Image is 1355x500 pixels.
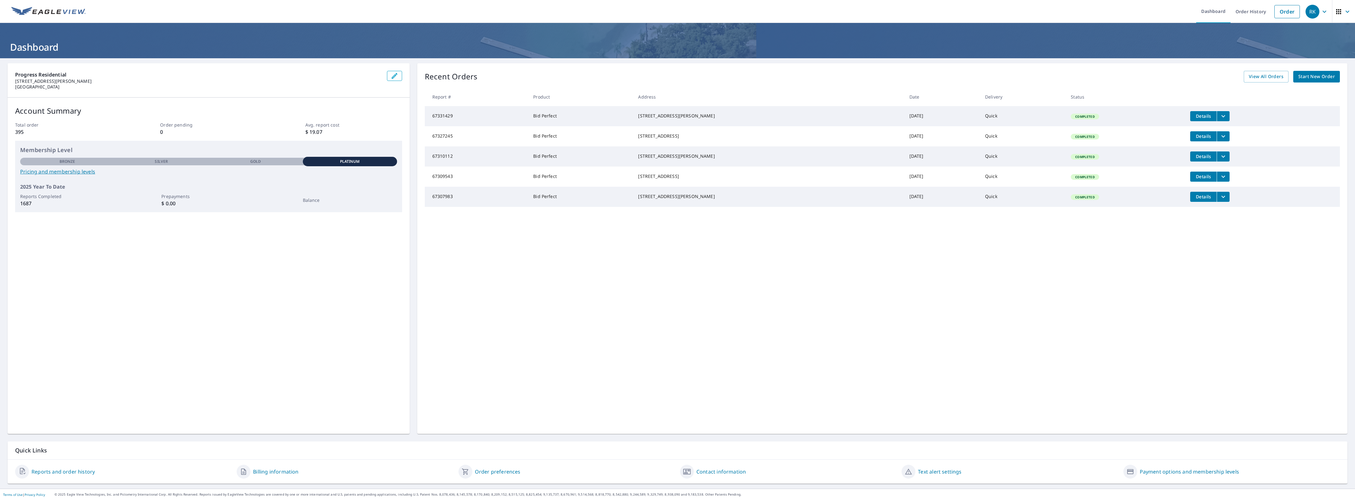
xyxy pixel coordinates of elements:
[425,146,528,167] td: 67310112
[25,492,45,497] a: Privacy Policy
[55,492,1352,497] p: © 2025 Eagle View Technologies, Inc. and Pictometry International Corp. All Rights Reserved. Repo...
[3,493,45,497] p: |
[160,128,257,136] p: 0
[15,446,1340,454] p: Quick Links
[475,468,521,475] a: Order preferences
[15,105,402,116] p: Account Summary
[638,173,899,179] div: [STREET_ADDRESS]
[1071,155,1098,159] span: Completed
[3,492,23,497] a: Terms of Use
[1298,73,1335,81] span: Start New Order
[1071,175,1098,179] span: Completed
[20,168,397,175] a: Pricing and membership levels
[425,71,478,82] p: Recent Orders
[638,113,899,119] div: [STREET_ADDRESS][PERSON_NAME]
[980,88,1066,106] th: Delivery
[904,167,980,187] td: [DATE]
[340,159,360,164] p: Platinum
[15,122,112,128] p: Total order
[980,106,1066,126] td: Quick
[904,106,980,126] td: [DATE]
[425,167,528,187] td: 67309543
[980,126,1066,146] td: Quick
[32,468,95,475] a: Reports and order history
[305,122,402,128] p: Avg. report cost
[15,128,112,136] p: 395
[1274,5,1300,18] a: Order
[250,159,261,164] p: Gold
[904,187,980,207] td: [DATE]
[633,88,904,106] th: Address
[1194,133,1213,139] span: Details
[305,128,402,136] p: $ 19.07
[528,167,633,187] td: Bid Perfect
[425,126,528,146] td: 67327245
[696,468,746,475] a: Contact information
[20,183,397,190] p: 2025 Year To Date
[1244,71,1289,82] a: View All Orders
[528,88,633,106] th: Product
[11,7,86,16] img: EV Logo
[528,106,633,126] td: Bid Perfect
[1071,114,1098,119] span: Completed
[425,187,528,207] td: 67307983
[1071,195,1098,199] span: Completed
[638,133,899,139] div: [STREET_ADDRESS]
[1217,151,1230,162] button: filesDropdownBtn-67310112
[160,122,257,128] p: Order pending
[20,200,114,207] p: 1687
[1190,111,1217,121] button: detailsBtn-67331429
[1306,5,1319,19] div: RK
[638,153,899,159] div: [STREET_ADDRESS][PERSON_NAME]
[980,187,1066,207] td: Quick
[1066,88,1185,106] th: Status
[60,159,75,164] p: Bronze
[1140,468,1239,475] a: Payment options and membership levels
[1249,73,1283,81] span: View All Orders
[15,84,382,90] p: [GEOGRAPHIC_DATA]
[303,197,397,203] p: Balance
[161,200,256,207] p: $ 0.00
[1293,71,1340,82] a: Start New Order
[1217,172,1230,182] button: filesDropdownBtn-67309543
[1194,194,1213,200] span: Details
[1217,111,1230,121] button: filesDropdownBtn-67331429
[1217,192,1230,202] button: filesDropdownBtn-67307983
[425,88,528,106] th: Report #
[1190,151,1217,162] button: detailsBtn-67310112
[1190,172,1217,182] button: detailsBtn-67309543
[638,193,899,200] div: [STREET_ADDRESS][PERSON_NAME]
[8,41,1347,54] h1: Dashboard
[20,146,397,154] p: Membership Level
[1190,192,1217,202] button: detailsBtn-67307983
[15,78,382,84] p: [STREET_ADDRESS][PERSON_NAME]
[1194,173,1213,179] span: Details
[528,146,633,167] td: Bid Perfect
[155,159,168,164] p: Silver
[904,146,980,167] td: [DATE]
[1190,131,1217,141] button: detailsBtn-67327245
[528,126,633,146] td: Bid Perfect
[15,71,382,78] p: Progress Residential
[20,193,114,200] p: Reports Completed
[161,193,256,200] p: Prepayments
[904,88,980,106] th: Date
[253,468,298,475] a: Billing information
[904,126,980,146] td: [DATE]
[1194,153,1213,159] span: Details
[1217,131,1230,141] button: filesDropdownBtn-67327245
[918,468,961,475] a: Text alert settings
[980,146,1066,167] td: Quick
[425,106,528,126] td: 67331429
[1071,134,1098,139] span: Completed
[980,167,1066,187] td: Quick
[528,187,633,207] td: Bid Perfect
[1194,113,1213,119] span: Details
